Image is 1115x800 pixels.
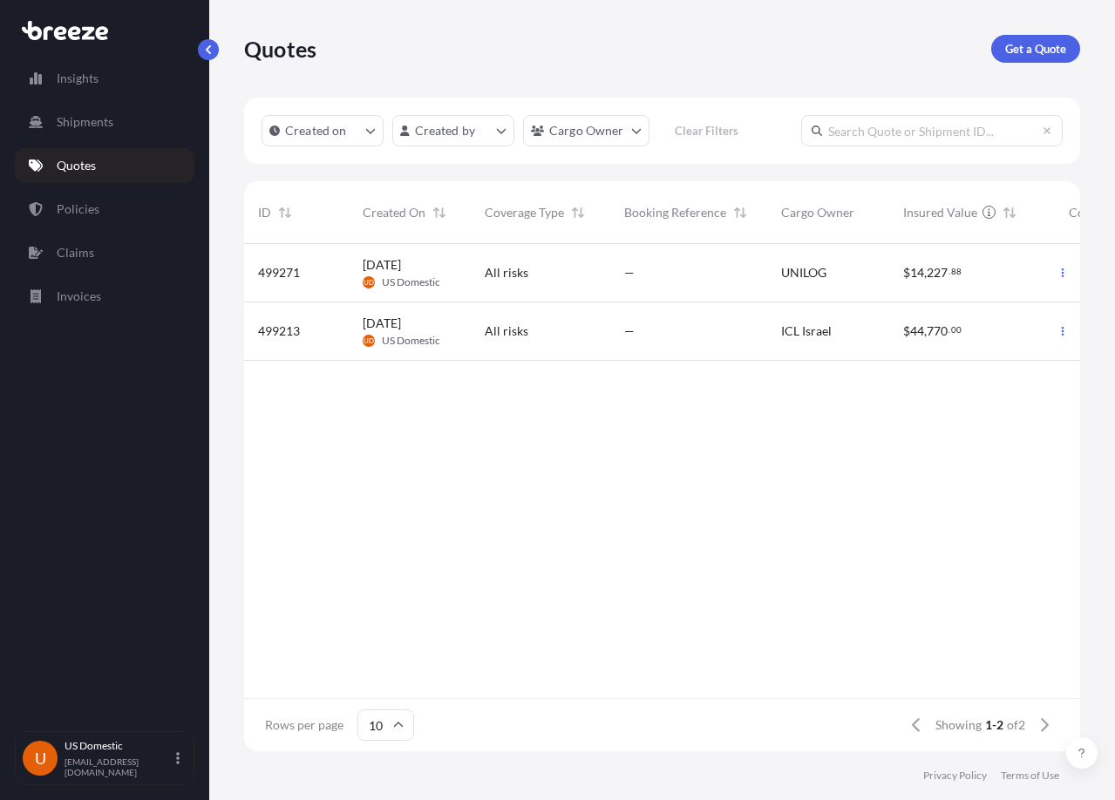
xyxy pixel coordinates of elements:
span: [DATE] [363,315,401,332]
p: Quotes [244,35,316,63]
span: — [624,322,635,340]
span: 227 [927,267,948,279]
span: . [948,268,950,275]
p: US Domestic [65,739,173,753]
span: $ [903,267,910,279]
p: [EMAIL_ADDRESS][DOMAIN_NAME] [65,756,173,777]
button: Sort [275,202,296,223]
span: 1-2 [985,716,1003,734]
p: Claims [57,244,94,261]
a: Claims [15,235,194,270]
button: Sort [568,202,588,223]
span: Rows per page [265,716,343,734]
span: — [624,264,635,281]
span: 499271 [258,264,300,281]
span: $ [903,325,910,337]
span: , [924,267,927,279]
a: Get a Quote [991,35,1080,63]
button: createdOn Filter options [262,115,384,146]
button: Sort [999,202,1020,223]
a: Privacy Policy [923,769,987,783]
span: UNILOG [781,264,826,281]
p: Quotes [57,157,96,174]
span: US Domestic [382,334,440,348]
span: of 2 [1007,716,1025,734]
a: Shipments [15,105,194,139]
span: Insured Value [903,204,977,221]
span: Showing [935,716,982,734]
p: Clear Filters [675,122,738,139]
p: Invoices [57,288,101,305]
span: ID [258,204,271,221]
span: 44 [910,325,924,337]
span: U [35,749,46,767]
span: 770 [927,325,948,337]
span: ICL Israel [781,322,832,340]
p: Policies [57,200,99,218]
span: Coverage Type [485,204,564,221]
span: 499213 [258,322,300,340]
span: [DATE] [363,256,401,274]
span: Booking Reference [624,204,726,221]
span: Cargo Owner [781,204,854,221]
span: All risks [485,322,528,340]
a: Invoices [15,279,194,314]
span: . [948,327,950,333]
span: 14 [910,267,924,279]
span: UD [364,274,374,291]
p: Get a Quote [1005,40,1066,58]
span: All risks [485,264,528,281]
button: cargoOwner Filter options [523,115,649,146]
a: Terms of Use [1001,769,1059,783]
a: Quotes [15,148,194,183]
p: Created on [285,122,347,139]
input: Search Quote or Shipment ID... [801,115,1063,146]
span: 88 [951,268,962,275]
span: 00 [951,327,962,333]
p: Created by [415,122,476,139]
button: Clear Filters [658,117,756,145]
button: Sort [730,202,751,223]
p: Insights [57,70,99,87]
span: UD [364,332,374,349]
p: Shipments [57,113,113,131]
button: Sort [429,202,450,223]
button: createdBy Filter options [392,115,514,146]
a: Insights [15,61,194,96]
p: Cargo Owner [549,122,624,139]
a: Policies [15,192,194,227]
span: , [924,325,927,337]
span: US Domestic [382,275,440,289]
span: Created On [363,204,425,221]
